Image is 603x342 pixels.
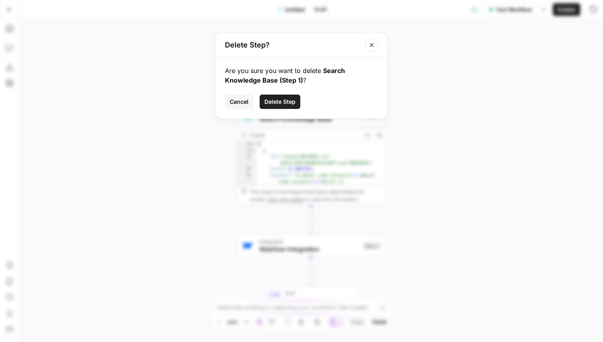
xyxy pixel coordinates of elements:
[225,66,378,85] div: Are you sure you want to delete ?
[225,40,361,51] h2: Delete Step?
[260,95,300,109] button: Delete Step
[230,98,248,106] span: Cancel
[264,98,296,106] span: Delete Step
[365,39,378,51] button: Close modal
[225,95,253,109] button: Cancel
